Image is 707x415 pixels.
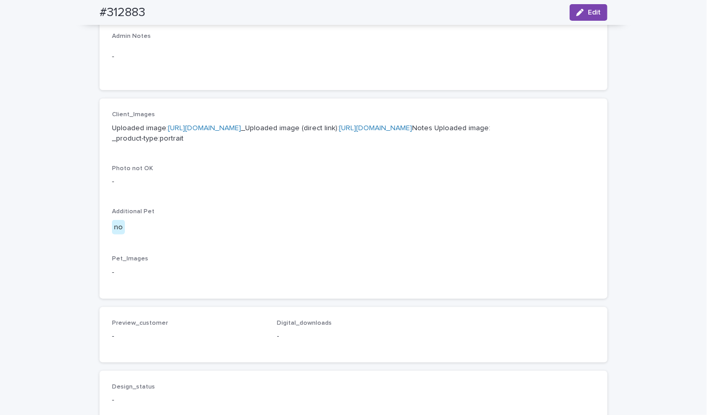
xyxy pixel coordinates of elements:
p: - [277,331,430,342]
span: Pet_Images [112,256,148,262]
p: - [112,331,265,342]
p: - [112,176,595,187]
p: Uploaded image: _Uploaded image (direct link): Notes Uploaded image: _product-type:portrait [112,123,595,145]
span: Additional Pet [112,209,154,215]
span: Preview_customer [112,320,168,326]
span: Edit [588,9,601,16]
p: - [112,51,595,62]
div: no [112,220,125,235]
span: Digital_downloads [277,320,332,326]
span: Client_Images [112,112,155,118]
span: Admin Notes [112,33,151,39]
p: - [112,395,265,406]
a: [URL][DOMAIN_NAME] [339,125,412,132]
h2: #312883 [100,5,145,20]
a: [URL][DOMAIN_NAME] [168,125,241,132]
span: Design_status [112,384,155,390]
button: Edit [570,4,607,21]
span: Photo not OK [112,165,153,172]
p: - [112,267,595,278]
